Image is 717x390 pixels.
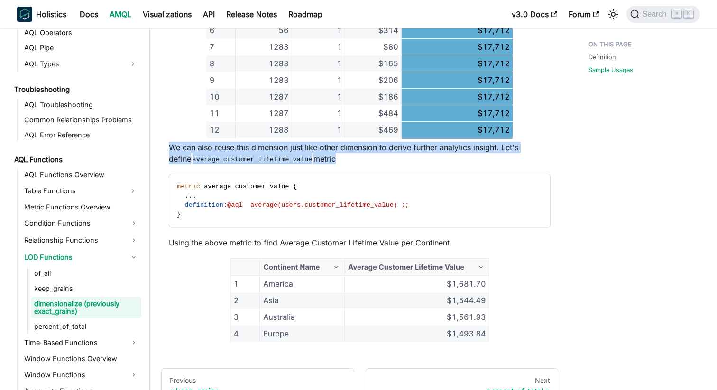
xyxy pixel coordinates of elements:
a: Window Functions Overview [21,352,141,365]
a: AQL Types [21,56,124,72]
span: . [189,192,193,200]
a: AMQL [104,7,137,22]
a: AQL Functions Overview [21,168,141,181]
a: Common Relationships Problems [21,113,141,127]
p: We can also reuse this dimension just like other dimension to derive further analytics insight. L... [169,142,551,164]
a: Forum [563,7,605,22]
a: Visualizations [137,7,197,22]
code: average_customer_lifetime_value [191,154,313,164]
span: definition [184,201,223,209]
span: } [177,211,181,218]
a: keep_grains [31,282,141,295]
a: AQL Pipe [21,41,141,54]
a: Roadmap [283,7,328,22]
a: Docs [74,7,104,22]
button: Expand sidebar category 'AQL Types' [124,56,141,72]
span: @aql average(users.customer_lifetime_value) ;; [227,201,409,209]
span: { [293,183,297,190]
img: Holistics [17,7,32,22]
button: Search (Command+K) [626,6,700,23]
a: Condition Functions [21,216,141,231]
a: v3.0 Docs [506,7,563,22]
nav: Docs sidebar [8,28,150,390]
a: of_all [31,267,141,280]
span: . [184,192,188,200]
img: exact-grains-2.png [230,258,490,343]
a: dimensionalize (previously exact_grains) [31,297,141,318]
a: Release Notes [221,7,283,22]
a: Sample Usages [588,65,633,74]
button: Switch between dark and light mode (currently light mode) [606,7,621,22]
a: Definition [588,53,616,62]
span: . [193,192,196,200]
div: Next [374,376,551,385]
span: : [223,201,227,209]
span: metric [177,183,200,190]
a: AQL Troubleshooting [21,98,141,111]
span: average_customer_value [204,183,289,190]
button: Expand sidebar category 'Table Functions' [124,183,141,199]
a: Metric Functions Overview [21,200,141,214]
a: Table Functions [21,183,124,199]
p: Using the above metric to find Average Customer Lifetime Value per Continent [169,237,551,248]
kbd: ⌘ [672,9,681,18]
a: AQL Functions [11,153,141,166]
a: AQL Operators [21,26,141,39]
kbd: K [684,9,693,18]
a: Window Functions [21,367,141,382]
a: HolisticsHolistics [17,7,66,22]
a: AQL Error Reference [21,128,141,142]
a: Relationship Functions [21,233,141,248]
div: Previous [169,376,346,385]
a: LOD Functions [21,250,141,265]
a: Troubleshooting [11,83,141,96]
a: percent_of_total [31,320,141,333]
a: Time-Based Functions [21,335,141,350]
a: API [197,7,221,22]
span: Search [640,10,672,18]
b: Holistics [36,9,66,20]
